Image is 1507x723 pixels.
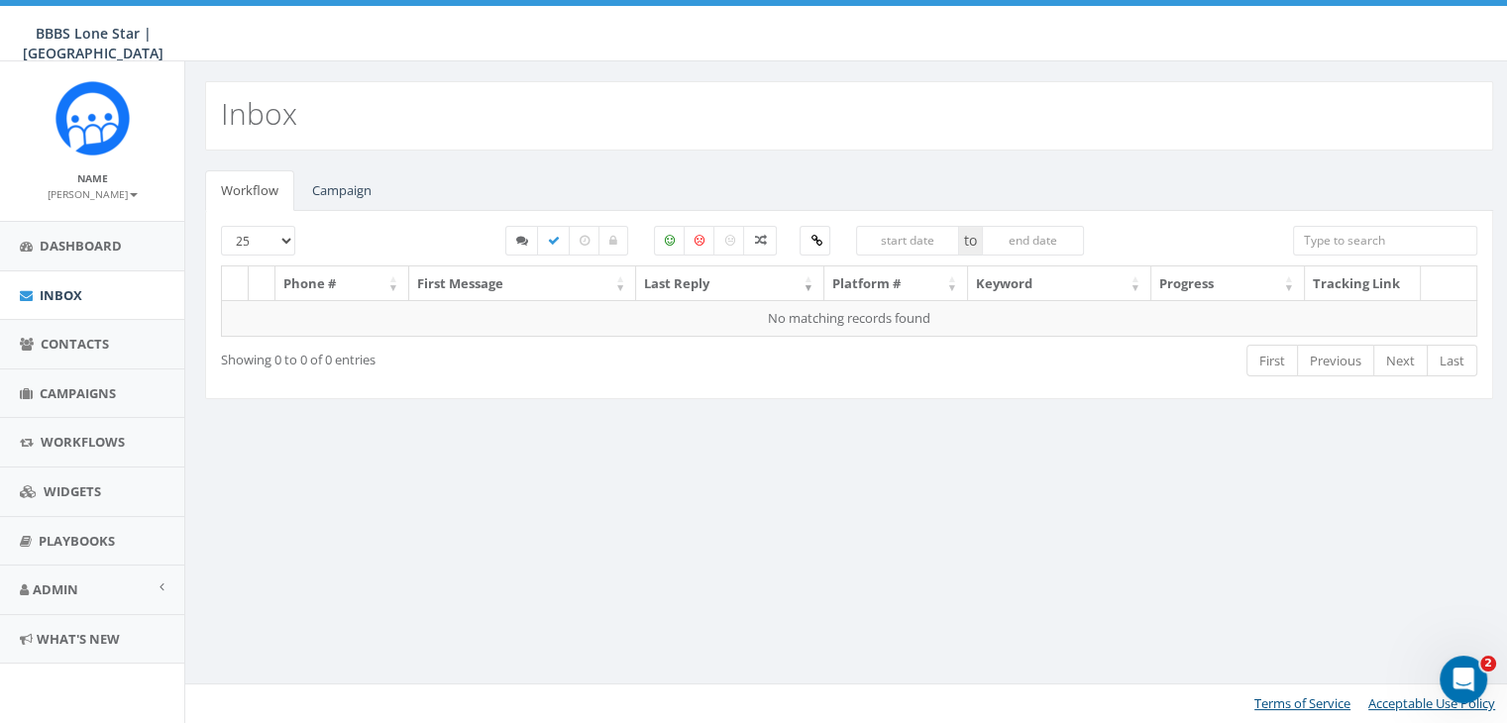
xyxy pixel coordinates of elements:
span: What's New [37,630,120,648]
a: [PERSON_NAME] [48,184,138,202]
a: Workflow [205,170,294,211]
label: Expired [569,226,600,256]
iframe: Intercom live chat [1440,656,1487,703]
th: Keyword: activate to sort column ascending [968,266,1151,301]
span: Inbox [40,286,82,304]
th: Progress: activate to sort column ascending [1151,266,1305,301]
span: Workflows [41,433,125,451]
a: Terms of Service [1254,694,1350,712]
a: Acceptable Use Policy [1368,694,1495,712]
th: Platform #: activate to sort column ascending [824,266,968,301]
label: Positive [654,226,686,256]
div: Showing 0 to 0 of 0 entries [221,343,727,369]
span: BBBS Lone Star | [GEOGRAPHIC_DATA] [23,24,163,62]
img: Rally_Corp_Icon.png [55,81,130,155]
a: Campaign [296,170,387,211]
label: Mixed [743,226,777,256]
h2: Inbox [221,97,297,130]
span: Dashboard [40,237,122,255]
span: Campaigns [40,384,116,402]
label: Clicked [800,226,830,256]
label: Neutral [713,226,745,256]
td: No matching records found [222,300,1477,336]
a: Next [1373,345,1428,377]
span: Admin [33,580,78,598]
a: First [1246,345,1298,377]
a: Previous [1297,345,1374,377]
a: Last [1427,345,1477,377]
th: Phone #: activate to sort column ascending [275,266,409,301]
label: Negative [684,226,715,256]
th: Last Reply: activate to sort column ascending [636,266,824,301]
span: Playbooks [39,532,115,550]
input: Type to search [1293,226,1477,256]
small: Name [77,171,108,185]
label: Started [505,226,539,256]
th: First Message: activate to sort column ascending [409,266,636,301]
span: Contacts [41,335,109,353]
span: 2 [1480,656,1496,671]
input: start date [856,226,959,256]
span: Widgets [44,482,101,500]
label: Closed [598,226,628,256]
th: Tracking Link [1305,266,1421,301]
label: Completed [537,226,571,256]
input: end date [982,226,1085,256]
span: to [959,226,982,256]
small: [PERSON_NAME] [48,187,138,201]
